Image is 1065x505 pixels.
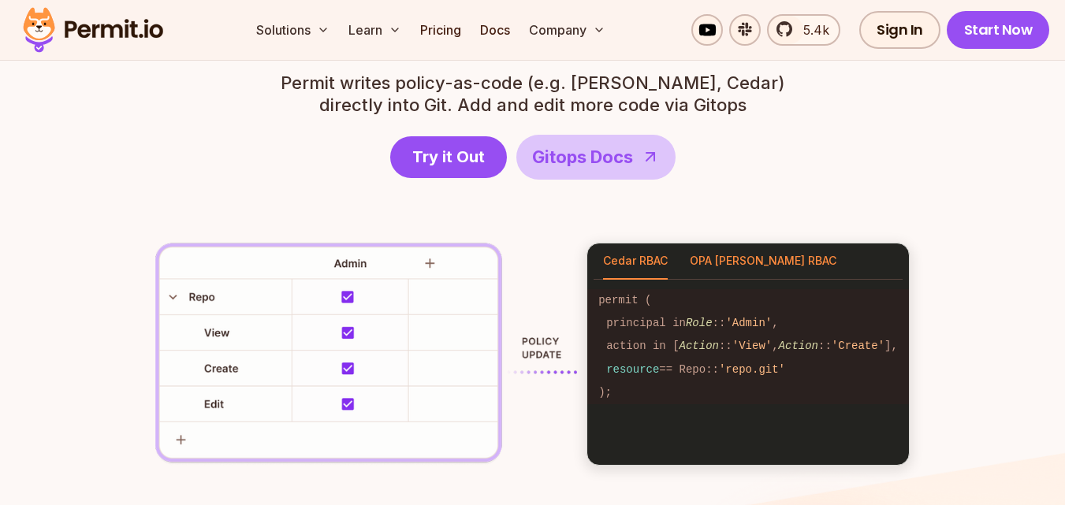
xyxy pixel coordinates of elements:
span: 'repo.git' [719,363,785,376]
button: OPA [PERSON_NAME] RBAC [690,243,836,280]
span: Action [680,340,719,352]
button: Company [523,14,612,46]
a: Docs [474,14,516,46]
code: principal in :: , [587,312,909,335]
p: directly into Git. Add and edit more code via Gitops [281,72,785,116]
span: Gitops Docs [532,144,633,170]
span: Role [686,317,713,329]
span: 'View' [732,340,772,352]
code: permit ( [587,289,909,312]
button: Cedar RBAC [603,243,668,280]
a: Gitops Docs [516,135,676,180]
code: ); [587,381,909,404]
span: Try it Out [412,146,485,168]
span: Permit writes policy-as-code (e.g. [PERSON_NAME], Cedar) [281,72,785,94]
a: Sign In [859,11,940,49]
span: 'Admin' [725,317,772,329]
span: 'Create' [832,340,884,352]
a: Pricing [414,14,467,46]
code: action in [ :: , :: ], [587,335,909,358]
a: Start Now [947,11,1050,49]
span: 5.4k [794,20,829,39]
span: Action [779,340,818,352]
a: Try it Out [390,136,507,178]
img: Permit logo [16,3,170,57]
button: Learn [342,14,408,46]
a: 5.4k [767,14,840,46]
code: == Repo:: [587,358,909,381]
button: Solutions [250,14,336,46]
span: resource [606,363,659,376]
